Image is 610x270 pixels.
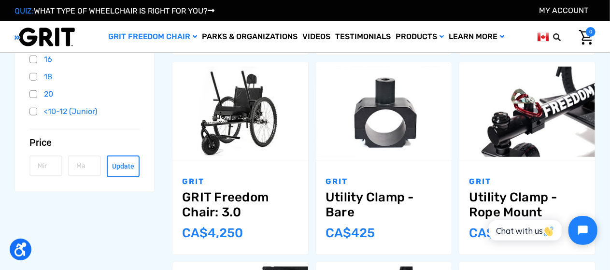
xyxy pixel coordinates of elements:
button: Price [29,137,140,148]
a: 20 [29,87,140,101]
a: Parks & Organizations [200,21,300,53]
span: CA$‌4,250 [182,226,243,241]
iframe: Tidio Chat [478,208,606,253]
a: QUIZ:WHAT TYPE OF WHEELCHAIR IS RIGHT FOR YOU? [14,6,214,15]
a: Videos [300,21,333,53]
span: CA$‌425 [326,226,375,241]
a: GRIT Freedom Chair [106,21,200,53]
img: Utility Clamp - Bare [316,67,452,157]
a: Utility Clamp - Bare,$299.00 [326,190,442,220]
a: Account [539,6,588,15]
img: ca.png [538,31,549,43]
a: Testimonials [333,21,394,53]
span: CA$‌495 [469,226,518,241]
button: Update [107,156,140,177]
a: Utility Clamp - Rope Mount,$349.00 [469,190,585,220]
a: 16 [29,52,140,67]
span: 0 [586,27,596,37]
a: Learn More [447,21,507,53]
a: GRIT Freedom Chair: 3.0,$2,995.00 [182,190,298,220]
img: GRIT All-Terrain Wheelchair and Mobility Equipment [14,27,75,47]
input: Max. [68,156,101,176]
a: Utility Clamp - Rope Mount,$349.00 [459,62,595,161]
a: <10-12 (Junior) [29,104,140,119]
a: 18 [29,70,140,84]
input: Min. [29,156,62,176]
span: QUIZ: [14,6,34,15]
img: Utility Clamp - Rope Mount [459,67,595,157]
a: Cart with 0 items [572,27,596,47]
p: GRIT [182,176,298,187]
img: Cart [579,30,593,45]
a: GRIT Freedom Chair: 3.0,$2,995.00 [172,62,308,161]
input: Search [557,27,572,47]
span: Price [29,137,52,148]
p: GRIT [326,176,442,187]
p: GRIT [469,176,585,187]
a: Utility Clamp - Bare,$299.00 [316,62,452,161]
a: Products [394,21,447,53]
img: GRIT Freedom Chair: 3.0 [172,67,308,157]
